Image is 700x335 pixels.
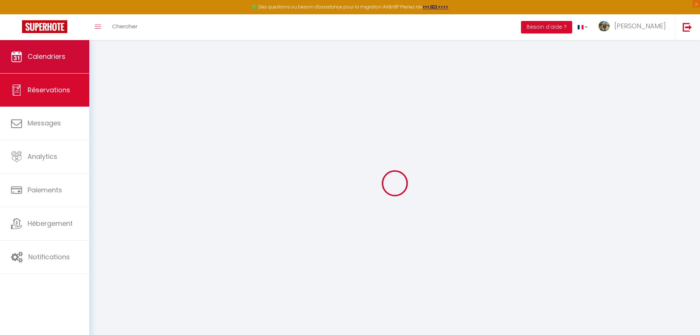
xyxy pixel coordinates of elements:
[423,4,448,10] a: >>> ICI <<<<
[593,14,675,40] a: ... [PERSON_NAME]
[22,20,67,33] img: Super Booking
[683,22,692,32] img: logout
[112,22,137,30] span: Chercher
[28,85,70,95] span: Réservations
[107,14,143,40] a: Chercher
[521,21,572,33] button: Besoin d'aide ?
[28,152,57,161] span: Analytics
[28,52,65,61] span: Calendriers
[28,185,62,195] span: Paiements
[28,252,70,261] span: Notifications
[614,21,666,31] span: [PERSON_NAME]
[28,219,73,228] span: Hébergement
[28,118,61,128] span: Messages
[599,21,610,31] img: ...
